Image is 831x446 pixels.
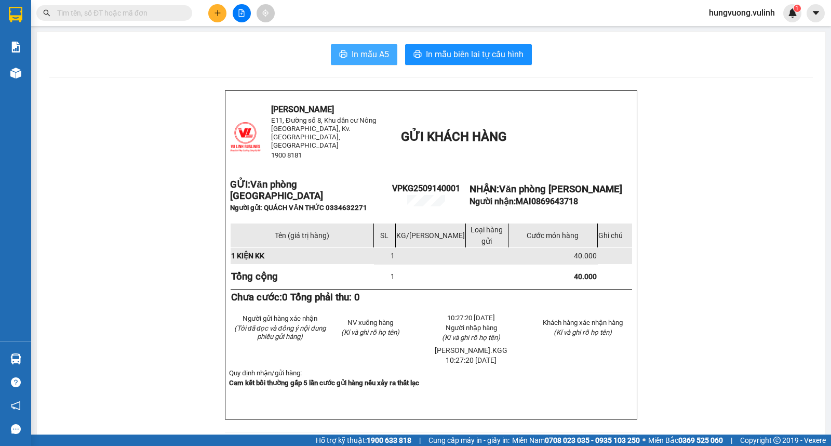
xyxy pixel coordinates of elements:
[229,379,419,387] strong: Cam kết bồi thường gấp 5 lần cước gửi hàng nếu xảy ra thất lạc
[208,4,226,22] button: plus
[9,7,22,22] img: logo-vxr
[11,401,21,411] span: notification
[442,334,500,342] span: (Kí và ghi rõ họ tên)
[648,435,723,446] span: Miền Bắc
[271,104,334,114] span: [PERSON_NAME]
[426,48,524,61] span: In mẫu biên lai tự cấu hình
[341,329,399,336] span: (Kí và ghi rõ họ tên)
[10,68,21,78] img: warehouse-icon
[231,271,278,282] strong: Tổng cộng
[731,435,732,446] span: |
[446,356,497,364] span: 10:27:20 [DATE]
[574,272,597,281] span: 40.000
[347,319,393,326] span: NV xuống hàng
[391,272,395,281] span: 1
[230,179,323,202] strong: GỬI:
[10,42,21,53] img: solution-icon
[428,435,510,446] span: Cung cấp máy in - giấy in:
[773,437,781,444] span: copyright
[543,319,623,326] span: Khách hàng xác nhận hàng
[243,314,317,322] span: Người gửi hàng xác nhận
[470,183,622,195] strong: NHẬN:
[352,48,389,61] span: In mẫu A5
[446,324,497,332] span: Người nhập hàng
[512,435,640,446] span: Miền Nam
[230,204,367,212] span: Người gửi: QUÁCH VĂN THỨC 0334632271
[373,223,395,247] td: SL
[339,50,347,60] span: printer
[230,179,323,202] span: Văn phòng [GEOGRAPHIC_DATA]
[435,346,507,355] span: [PERSON_NAME].KGG
[413,50,422,60] span: printer
[231,292,360,303] strong: Chưa cước:
[367,436,411,444] strong: 1900 633 818
[466,223,508,247] td: Loại hàng gửi
[282,292,360,303] span: 0 Tổng phải thu: 0
[545,436,640,444] strong: 0708 023 035 - 0935 103 250
[214,9,221,17] span: plus
[229,369,301,377] span: Quy định nhận/gửi hàng:
[331,44,397,65] button: printerIn mẫu A5
[57,7,180,19] input: Tìm tên, số ĐT hoặc mã đơn
[11,377,21,387] span: question-circle
[795,5,799,12] span: 1
[316,435,411,446] span: Hỗ trợ kỹ thuật:
[642,438,646,442] span: ⚪️
[391,252,395,260] span: 1
[43,9,50,17] span: search
[811,8,821,18] span: caret-down
[231,252,264,260] span: 1 KIỆN KK
[238,9,245,17] span: file-add
[257,4,275,22] button: aim
[231,223,374,247] td: Tên (giá trị hàng)
[405,44,532,65] button: printerIn mẫu biên lai tự cấu hình
[794,5,801,12] sup: 1
[447,314,495,322] span: 10:27:20 [DATE]
[392,183,460,193] span: VPKG2509140001
[554,329,612,336] span: (Kí và ghi rõ họ tên)
[10,353,21,364] img: warehouse-icon
[230,122,261,152] img: logo
[401,129,506,144] span: GỬI KHÁCH HÀNG
[701,6,783,19] span: hungvuong.vulinh
[11,424,21,434] span: message
[788,8,797,18] img: icon-new-feature
[531,196,578,206] span: 0869643718
[516,196,578,206] span: MAI
[396,223,466,247] td: KG/[PERSON_NAME]
[678,436,723,444] strong: 0369 525 060
[597,223,632,247] td: Ghi chú
[574,252,597,260] span: 40.000
[499,183,622,195] span: Văn phòng [PERSON_NAME]
[508,223,597,247] td: Cước món hàng
[470,196,578,206] strong: Người nhận:
[233,4,251,22] button: file-add
[271,116,376,149] span: E11, Đường số 8, Khu dân cư Nông [GEOGRAPHIC_DATA], Kv.[GEOGRAPHIC_DATA], [GEOGRAPHIC_DATA]
[234,324,326,340] em: (Tôi đã đọc và đồng ý nội dung phiếu gửi hàng)
[262,9,269,17] span: aim
[807,4,825,22] button: caret-down
[419,435,421,446] span: |
[271,151,302,159] span: 1900 8181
